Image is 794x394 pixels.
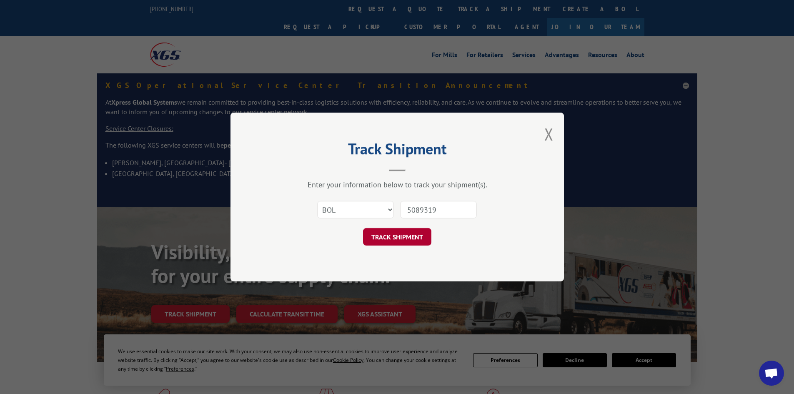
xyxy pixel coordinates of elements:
div: Enter your information below to track your shipment(s). [272,180,522,189]
h2: Track Shipment [272,143,522,159]
a: Open chat [759,361,784,386]
input: Number(s) [400,201,477,218]
button: Close modal [544,123,554,145]
button: TRACK SHIPMENT [363,228,431,246]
